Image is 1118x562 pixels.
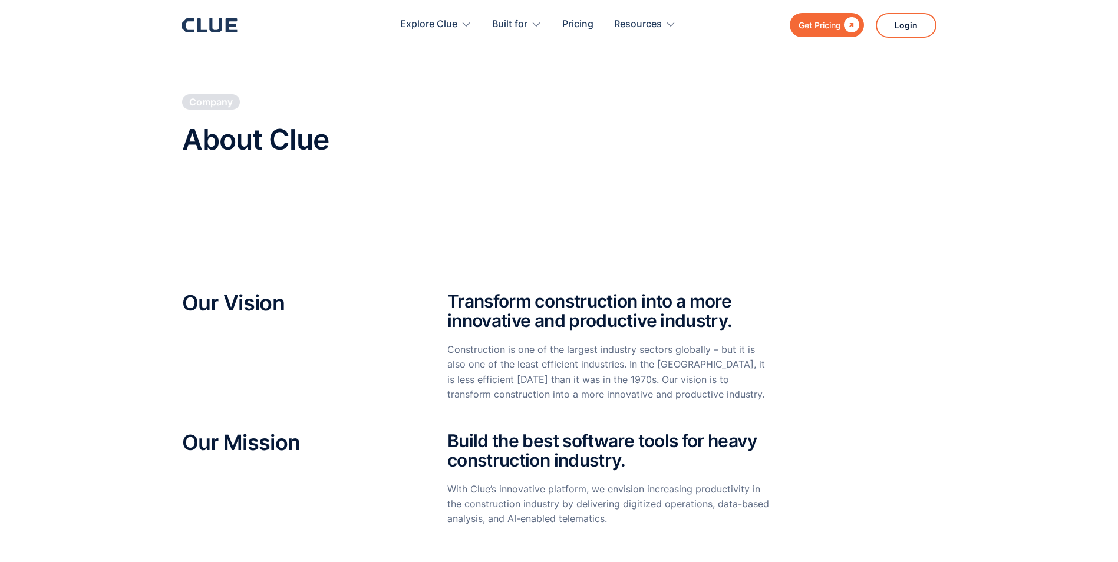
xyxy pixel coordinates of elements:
[876,13,936,38] a: Login
[447,431,771,470] h2: Build the best software tools for heavy construction industry.
[182,124,329,156] h1: About Clue
[841,18,859,32] div: 
[492,6,527,43] div: Built for
[492,6,542,43] div: Built for
[182,292,412,315] h2: Our Vision
[182,431,412,455] h2: Our Mission
[447,292,771,330] h2: Transform construction into a more innovative and productive industry.
[562,6,593,43] a: Pricing
[400,6,457,43] div: Explore Clue
[447,482,771,527] p: With Clue’s innovative platform, we envision increasing productivity in the construction industry...
[189,95,233,108] div: Company
[400,6,471,43] div: Explore Clue
[614,6,662,43] div: Resources
[614,6,676,43] div: Resources
[447,342,771,402] p: Construction is one of the largest industry sectors globally – but it is also one of the least ef...
[790,13,864,37] a: Get Pricing
[799,18,841,32] div: Get Pricing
